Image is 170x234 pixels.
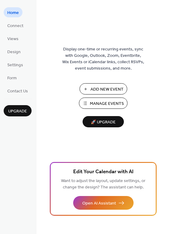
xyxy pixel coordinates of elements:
[73,168,134,176] span: Edit Your Calendar with AI
[61,177,145,191] span: Want to adjust the layout, update settings, or change the design? The assistant can help.
[4,33,22,43] a: Views
[83,116,124,127] button: 🚀 Upgrade
[80,83,127,95] button: Add New Event
[7,10,19,16] span: Home
[4,60,27,70] a: Settings
[73,196,134,210] button: Open AI Assistant
[90,101,124,107] span: Manage Events
[4,105,32,116] button: Upgrade
[8,108,27,115] span: Upgrade
[90,86,124,93] span: Add New Event
[82,200,116,207] span: Open AI Assistant
[7,49,21,55] span: Design
[4,73,20,83] a: Form
[86,118,120,126] span: 🚀 Upgrade
[7,23,23,29] span: Connect
[62,46,144,72] span: Display one-time or recurring events, sync with Google, Outlook, Zoom, Eventbrite, Wix Events or ...
[4,86,32,96] a: Contact Us
[7,88,28,95] span: Contact Us
[7,75,17,81] span: Form
[4,20,27,30] a: Connect
[7,36,19,42] span: Views
[79,98,127,109] button: Manage Events
[7,62,23,68] span: Settings
[4,46,24,57] a: Design
[4,7,22,17] a: Home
